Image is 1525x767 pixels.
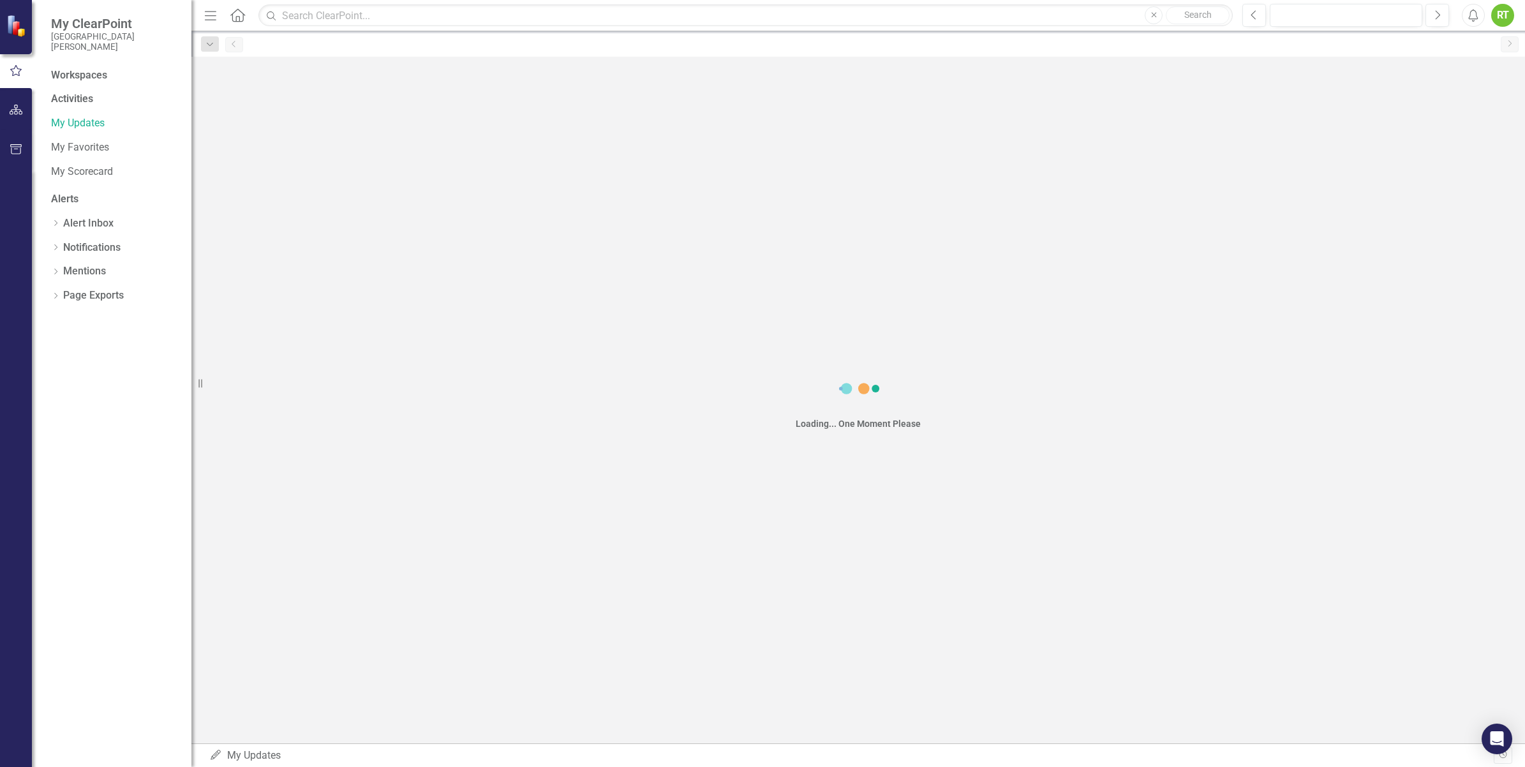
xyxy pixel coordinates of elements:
[51,116,179,131] a: My Updates
[51,192,179,207] div: Alerts
[63,241,121,255] a: Notifications
[1491,4,1514,27] button: RT
[1184,10,1212,20] span: Search
[209,748,1494,763] div: My Updates
[1166,6,1230,24] button: Search
[6,15,29,37] img: ClearPoint Strategy
[63,216,114,231] a: Alert Inbox
[51,16,179,31] span: My ClearPoint
[51,140,179,155] a: My Favorites
[51,165,179,179] a: My Scorecard
[63,264,106,279] a: Mentions
[258,4,1233,27] input: Search ClearPoint...
[796,417,921,430] div: Loading... One Moment Please
[1482,724,1512,754] div: Open Intercom Messenger
[51,92,179,107] div: Activities
[63,288,124,303] a: Page Exports
[51,31,179,52] small: [GEOGRAPHIC_DATA][PERSON_NAME]
[51,68,107,83] div: Workspaces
